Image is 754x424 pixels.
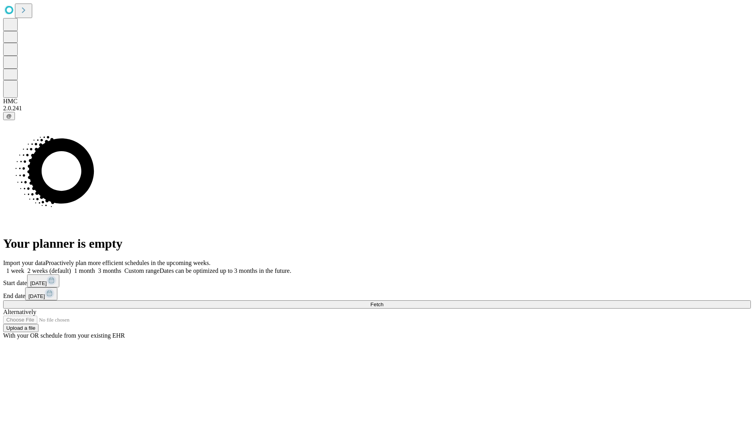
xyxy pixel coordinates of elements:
[159,267,291,274] span: Dates can be optimized up to 3 months in the future.
[3,324,38,332] button: Upload a file
[27,267,71,274] span: 2 weeks (default)
[3,260,46,266] span: Import your data
[6,267,24,274] span: 1 week
[370,302,383,307] span: Fetch
[98,267,121,274] span: 3 months
[3,112,15,120] button: @
[3,105,751,112] div: 2.0.241
[46,260,210,266] span: Proactively plan more efficient schedules in the upcoming weeks.
[74,267,95,274] span: 1 month
[3,300,751,309] button: Fetch
[3,309,36,315] span: Alternatively
[3,98,751,105] div: HMC
[3,236,751,251] h1: Your planner is empty
[25,287,57,300] button: [DATE]
[6,113,12,119] span: @
[27,274,59,287] button: [DATE]
[3,332,125,339] span: With your OR schedule from your existing EHR
[3,287,751,300] div: End date
[3,274,751,287] div: Start date
[124,267,159,274] span: Custom range
[30,280,47,286] span: [DATE]
[28,293,45,299] span: [DATE]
